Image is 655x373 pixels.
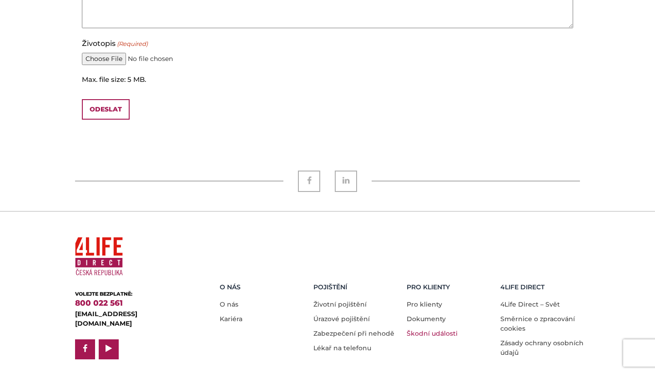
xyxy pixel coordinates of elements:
[220,283,307,291] h5: O nás
[407,300,442,308] a: Pro klienty
[407,283,494,291] h5: Pro Klienty
[500,283,587,291] h5: 4LIFE DIRECT
[75,290,191,298] div: VOLEJTE BEZPLATNĚ:
[82,99,130,120] input: Odeslat
[313,300,367,308] a: Životní pojištění
[313,329,394,338] a: Zabezpečení při nehodě
[75,233,123,279] img: 4Life Direct Česká republika logo
[313,283,400,291] h5: Pojištění
[75,298,123,307] a: 800 022 561
[220,315,242,323] a: Kariéra
[116,40,148,49] span: (Required)
[82,38,148,49] label: Životopis
[313,315,370,323] a: Úrazové pojištění
[220,300,238,308] a: O nás
[407,315,446,323] a: Dokumenty
[500,339,584,357] a: Zásady ochrany osobních údajů
[500,300,560,308] a: 4Life Direct – Svět
[407,329,458,338] a: Škodní události
[313,344,371,352] a: Lékař na telefonu
[500,315,575,333] a: Směrnice o zpracování cookies
[82,69,573,85] span: Max. file size: 5 MB.
[75,310,137,328] a: [EMAIL_ADDRESS][DOMAIN_NAME]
